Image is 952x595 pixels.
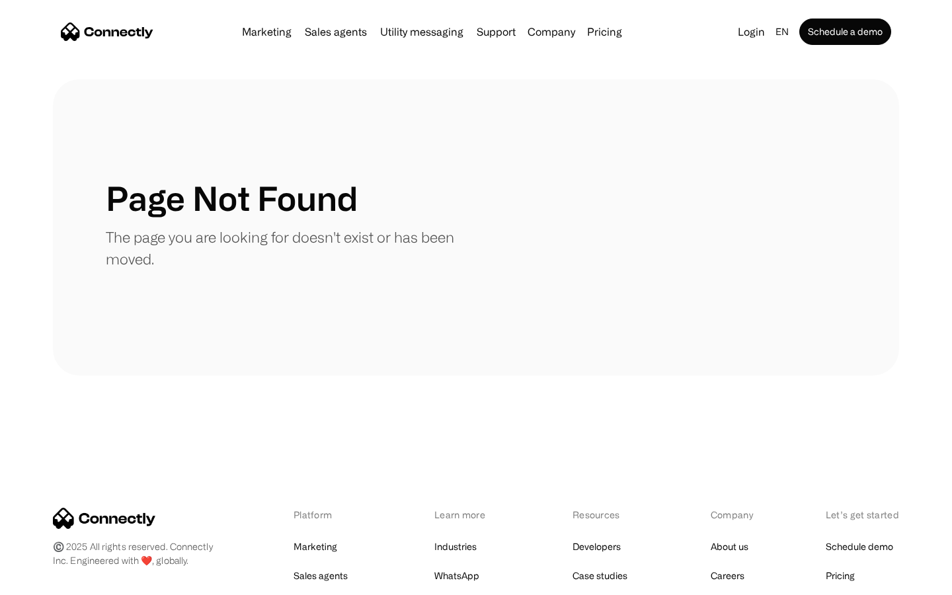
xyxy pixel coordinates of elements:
[711,508,757,522] div: Company
[582,26,627,37] a: Pricing
[826,508,899,522] div: Let’s get started
[799,19,891,45] a: Schedule a demo
[711,567,744,585] a: Careers
[528,22,575,41] div: Company
[26,572,79,590] ul: Language list
[106,178,358,218] h1: Page Not Found
[711,537,748,556] a: About us
[299,26,372,37] a: Sales agents
[573,537,621,556] a: Developers
[826,567,855,585] a: Pricing
[434,567,479,585] a: WhatsApp
[775,22,789,41] div: en
[106,226,476,270] p: The page you are looking for doesn't exist or has been moved.
[375,26,469,37] a: Utility messaging
[434,537,477,556] a: Industries
[294,537,337,556] a: Marketing
[13,571,79,590] aside: Language selected: English
[294,567,348,585] a: Sales agents
[237,26,297,37] a: Marketing
[573,567,627,585] a: Case studies
[826,537,893,556] a: Schedule demo
[573,508,642,522] div: Resources
[733,22,770,41] a: Login
[471,26,521,37] a: Support
[294,508,366,522] div: Platform
[434,508,504,522] div: Learn more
